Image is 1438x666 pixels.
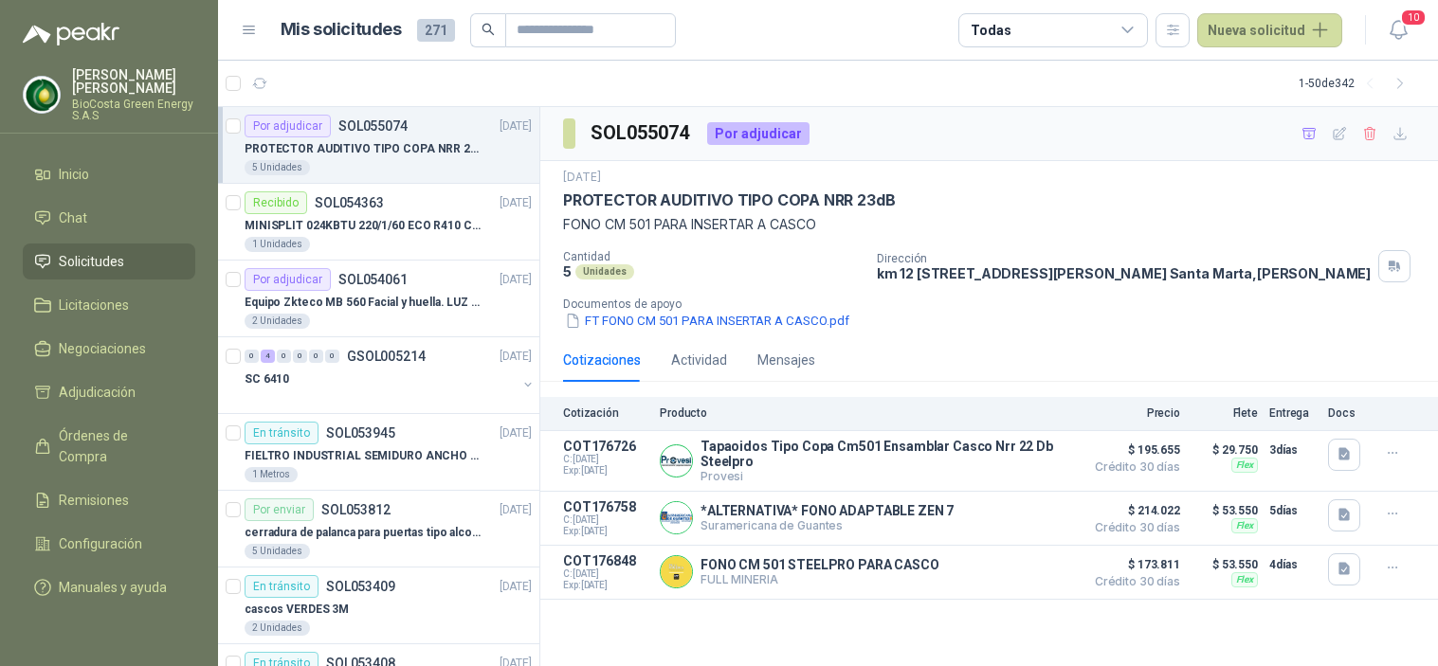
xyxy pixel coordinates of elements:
[971,20,1010,41] div: Todas
[563,514,648,526] span: C: [DATE]
[701,503,954,518] p: *ALTERNATIVA* FONO ADAPTABLE ZEN 7
[671,350,727,370] div: Actividad
[1085,499,1180,522] span: $ 214.022
[563,250,862,263] p: Cantidad
[338,119,408,133] p: SOL055074
[701,557,939,572] p: FONO CM 501 STEELPRO PARA CASCO
[1400,9,1427,27] span: 10
[72,99,195,121] p: BioCosta Green Energy S.A.S
[1085,461,1180,473] span: Crédito 30 días
[563,465,648,477] span: Exp: [DATE]
[563,580,648,591] span: Exp: [DATE]
[563,297,1430,311] p: Documentos de apoyo
[701,518,954,532] p: Suramericana de Guantes
[1231,572,1258,587] div: Flex
[23,243,195,279] a: Solicitudes
[1085,439,1180,461] span: $ 195.655
[245,621,310,636] div: 2 Unidades
[707,122,810,145] div: Por adjudicar
[245,524,481,542] p: cerradura de palanca para puertas tipo alcoba marca yale
[1269,553,1317,576] p: 4 días
[281,16,402,44] h1: Mis solicitudes
[563,499,648,514] p: COT176758
[347,350,426,363] p: GSOL005214
[563,439,648,454] p: COT176726
[1192,439,1258,461] p: $ 29.750
[417,19,455,42] span: 271
[563,454,648,465] span: C: [DATE]
[1085,576,1180,587] span: Crédito 30 días
[1269,406,1317,420] p: Entrega
[1085,406,1180,420] p: Precio
[245,544,310,559] div: 5 Unidades
[245,345,536,405] a: 0 4 0 0 0 0 GSOL005214[DATE] SC 6410
[1085,522,1180,533] span: Crédito 30 días
[59,338,146,359] span: Negociaciones
[24,77,60,113] img: Company Logo
[23,374,195,410] a: Adjudicación
[245,191,307,214] div: Recibido
[563,526,648,537] span: Exp: [DATE]
[563,311,851,331] button: FT FONO CM 501 PARA INSERTAR A CASCO.pdf
[261,350,275,363] div: 4
[338,273,408,286] p: SOL054061
[245,268,331,291] div: Por adjudicar
[218,184,539,261] a: RecibidoSOL054363[DATE] MINISPLIT 024KBTU 220/1/60 ECO R410 C/FR1 Unidades
[23,331,195,367] a: Negociaciones
[218,107,539,184] a: Por adjudicarSOL055074[DATE] PROTECTOR AUDITIVO TIPO COPA NRR 23dB5 Unidades
[1231,458,1258,473] div: Flex
[245,140,481,158] p: PROTECTOR AUDITIVO TIPO COPA NRR 23dB
[563,406,648,420] p: Cotización
[563,553,648,568] p: COT176848
[59,577,167,598] span: Manuales y ayuda
[23,23,119,45] img: Logo peakr
[23,482,195,518] a: Remisiones
[1192,553,1258,576] p: $ 53.550
[245,370,289,388] p: SC 6410
[72,68,195,95] p: [PERSON_NAME] [PERSON_NAME]
[1328,406,1366,420] p: Docs
[245,575,319,598] div: En tránsito
[293,350,307,363] div: 0
[59,425,177,467] span: Órdenes de Compra
[701,469,1074,483] p: Provesi
[23,200,195,236] a: Chat
[245,601,349,619] p: cascos VERDES 3M
[563,169,601,187] p: [DATE]
[59,382,136,403] span: Adjudicación
[245,447,481,465] p: FIELTRO INDUSTRIAL SEMIDURO ANCHO 25 MM
[326,580,395,593] p: SOL053409
[563,568,648,580] span: C: [DATE]
[1231,518,1258,533] div: Flex
[1299,68,1415,99] div: 1 - 50 de 342
[245,422,319,444] div: En tránsito
[1192,499,1258,522] p: $ 53.550
[325,350,339,363] div: 0
[1269,439,1317,461] p: 3 días
[482,23,495,36] span: search
[660,406,1074,420] p: Producto
[59,295,129,315] span: Licitaciones
[661,445,692,477] img: Company Logo
[500,501,532,519] p: [DATE]
[701,572,939,586] p: FULL MINERIA
[245,115,331,137] div: Por adjudicar
[326,426,395,440] p: SOL053945
[1085,553,1180,576] span: $ 173.811
[309,350,323,363] div: 0
[218,491,539,567] a: Por enviarSOL053812[DATE] cerradura de palanca para puertas tipo alcoba marca yale5 Unidades
[661,502,692,533] img: Company Logo
[500,271,532,289] p: [DATE]
[277,350,291,363] div: 0
[877,252,1372,265] p: Dirección
[59,490,129,511] span: Remisiones
[59,207,87,228] span: Chat
[23,156,195,192] a: Inicio
[245,217,481,235] p: MINISPLIT 024KBTU 220/1/60 ECO R410 C/FR
[500,117,532,135] p: [DATE]
[563,263,572,279] p: 5
[500,194,532,212] p: [DATE]
[245,467,298,482] div: 1 Metros
[500,578,532,596] p: [DATE]
[245,294,481,312] p: Equipo Zkteco MB 560 Facial y huella. LUZ VISIBLE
